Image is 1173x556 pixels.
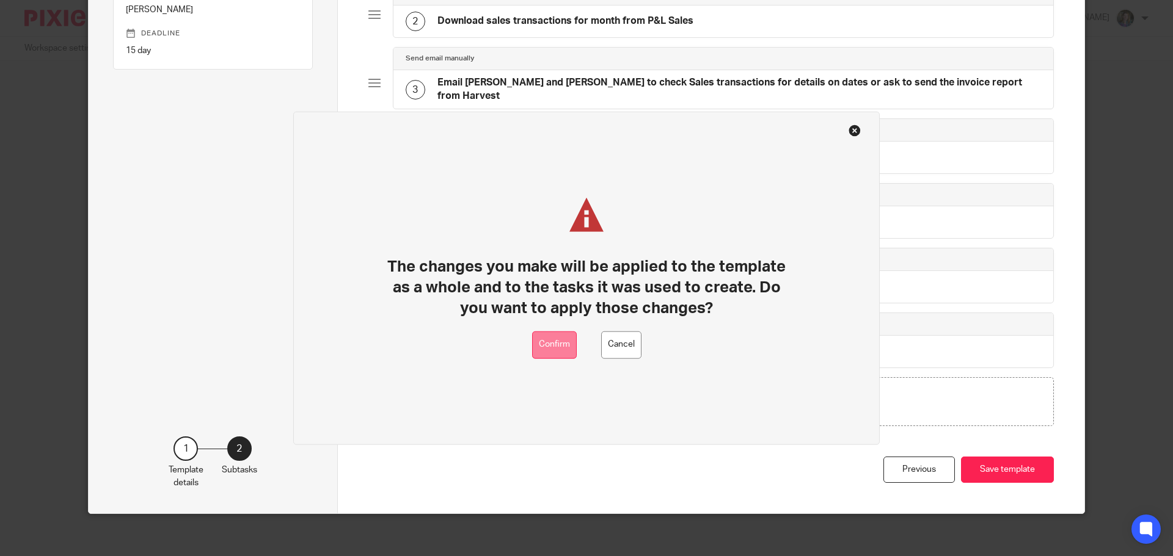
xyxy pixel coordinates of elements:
[601,331,641,358] button: Cancel
[961,457,1054,483] button: Save template
[406,54,474,63] h4: Send email manually
[126,29,300,38] p: Deadline
[437,76,1042,103] h4: Email [PERSON_NAME] and [PERSON_NAME] to check Sales transactions for details on dates or ask to ...
[174,436,198,461] div: 1
[382,256,792,319] h1: The changes you make will be applied to the template as a whole and to the tasks it was used to c...
[227,436,252,461] div: 2
[169,464,203,489] p: Template details
[437,15,693,27] h4: Download sales transactions for month from P&L Sales
[532,331,577,358] button: Confirm
[406,80,425,99] div: 3
[883,457,955,483] div: Previous
[222,464,257,476] p: Subtasks
[126,4,300,16] p: [PERSON_NAME]
[406,12,425,31] div: 2
[126,45,300,57] p: 15 day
